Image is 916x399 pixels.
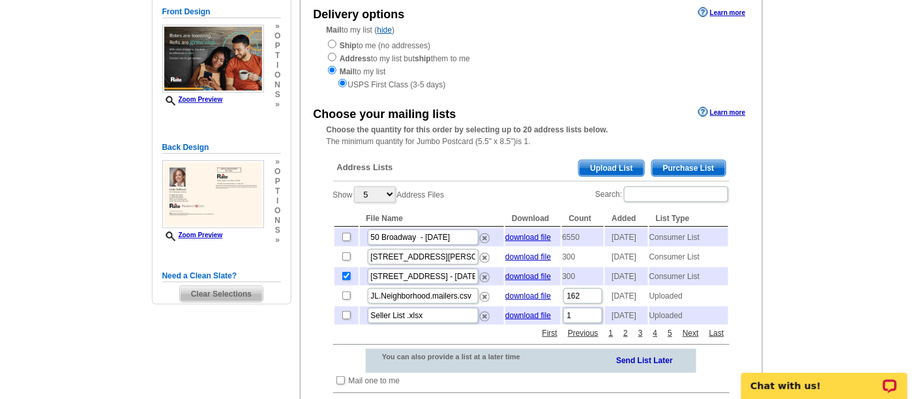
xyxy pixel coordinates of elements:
[480,250,490,259] a: Remove this list
[706,327,728,339] a: Last
[162,6,281,18] h5: Front Design
[274,31,280,41] span: o
[180,286,263,302] span: Clear Selections
[314,6,405,23] div: Delivery options
[327,38,736,91] div: to me (no addresses) to my list but them to me to my list
[480,273,490,282] img: delete.png
[377,25,392,35] a: hide
[635,327,646,339] a: 3
[354,186,396,203] select: ShowAddress Files
[505,252,551,261] a: download file
[314,106,456,123] div: Choose your mailing lists
[605,211,647,227] th: Added
[649,287,728,305] td: Uploaded
[505,291,551,301] a: download file
[274,51,280,61] span: t
[274,22,280,31] span: »
[605,306,647,325] td: [DATE]
[480,292,490,302] img: delete.png
[162,141,281,154] h5: Back Design
[698,7,745,18] a: Learn more
[565,327,602,339] a: Previous
[162,160,264,228] img: small-thumb.jpg
[301,124,762,147] div: The minimum quantity for Jumbo Postcard (5.5" x 8.5")is 1.
[562,211,604,227] th: Count
[505,233,551,242] a: download file
[480,309,490,318] a: Remove this list
[650,327,661,339] a: 4
[274,157,280,167] span: »
[679,327,702,339] a: Next
[337,162,393,173] span: Address Lists
[274,206,280,216] span: o
[605,248,647,266] td: [DATE]
[274,196,280,206] span: i
[505,272,551,281] a: download file
[649,267,728,286] td: Consumer List
[664,327,675,339] a: 5
[480,233,490,243] img: delete.png
[480,289,490,299] a: Remove this list
[162,25,264,93] img: small-thumb.jpg
[505,211,561,227] th: Download
[649,228,728,246] td: Consumer List
[348,374,401,387] td: Mail one to me
[162,231,223,239] a: Zoom Preview
[162,270,281,282] h5: Need a Clean Slate?
[327,125,608,134] strong: Choose the quantity for this order by selecting up to 20 address lists below.
[624,186,728,202] input: Search:
[539,327,561,339] a: First
[480,270,490,279] a: Remove this list
[274,61,280,70] span: i
[652,160,726,176] span: Purchase List
[605,287,647,305] td: [DATE]
[274,100,280,110] span: »
[340,67,355,76] strong: Mail
[274,177,280,186] span: p
[562,248,604,266] td: 300
[649,248,728,266] td: Consumer List
[480,312,490,321] img: delete.png
[274,235,280,245] span: »
[562,228,604,246] td: 6550
[274,167,280,177] span: o
[605,228,647,246] td: [DATE]
[340,54,371,63] strong: Address
[327,25,342,35] strong: Mail
[698,107,745,117] a: Learn more
[649,211,728,227] th: List Type
[595,185,729,203] label: Search:
[616,353,673,366] a: Send List Later
[480,253,490,263] img: delete.png
[366,349,554,364] div: You can also provide a list at a later time
[415,54,431,63] strong: ship
[274,80,280,90] span: n
[327,78,736,91] div: USPS First Class (3-5 days)
[505,311,551,320] a: download file
[301,24,762,91] div: to my list ( )
[733,358,916,399] iframe: LiveChat chat widget
[605,267,647,286] td: [DATE]
[274,186,280,196] span: t
[274,226,280,235] span: s
[360,211,505,227] th: File Name
[340,41,357,50] strong: Ship
[274,41,280,51] span: p
[162,96,223,103] a: Zoom Preview
[274,90,280,100] span: s
[274,70,280,80] span: o
[333,185,445,204] label: Show Address Files
[274,216,280,226] span: n
[579,160,643,176] span: Upload List
[620,327,631,339] a: 2
[606,327,617,339] a: 1
[562,267,604,286] td: 300
[480,231,490,240] a: Remove this list
[649,306,728,325] td: Uploaded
